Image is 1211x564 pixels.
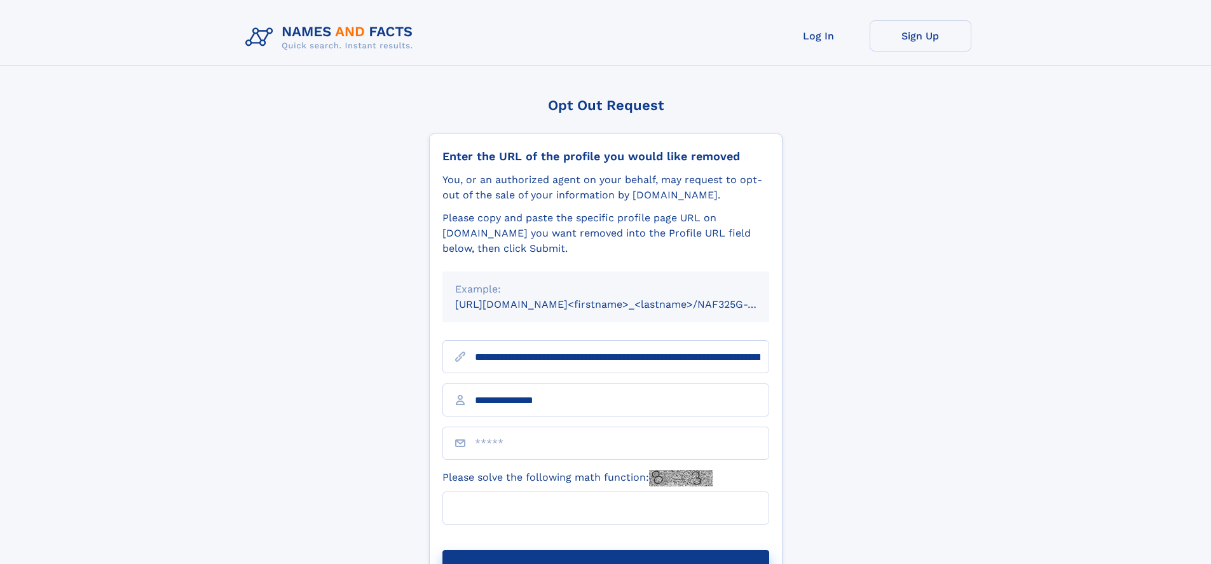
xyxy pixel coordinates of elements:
div: Opt Out Request [429,97,783,113]
img: Logo Names and Facts [240,20,423,55]
label: Please solve the following math function: [442,470,713,486]
div: You, or an authorized agent on your behalf, may request to opt-out of the sale of your informatio... [442,172,769,203]
a: Log In [768,20,870,52]
div: Example: [455,282,756,297]
a: Sign Up [870,20,971,52]
div: Enter the URL of the profile you would like removed [442,149,769,163]
small: [URL][DOMAIN_NAME]<firstname>_<lastname>/NAF325G-xxxxxxxx [455,298,793,310]
div: Please copy and paste the specific profile page URL on [DOMAIN_NAME] you want removed into the Pr... [442,210,769,256]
